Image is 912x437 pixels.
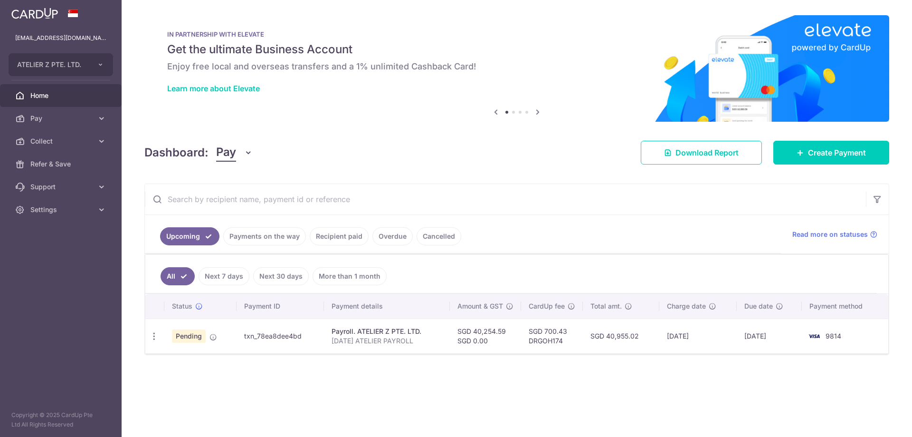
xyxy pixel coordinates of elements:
[30,159,93,169] span: Refer & Save
[675,147,739,158] span: Download Report
[167,42,866,57] h5: Get the ultimate Business Account
[313,267,387,285] a: More than 1 month
[826,332,841,340] span: 9814
[17,60,87,69] span: ATELIER Z PTE. LTD.
[792,230,877,239] a: Read more on statuses
[805,330,824,342] img: Bank Card
[30,182,93,192] span: Support
[583,319,659,353] td: SGD 40,955.02
[802,294,888,319] th: Payment method
[30,205,93,214] span: Settings
[529,301,565,311] span: CardUp fee
[737,319,802,353] td: [DATE]
[11,8,58,19] img: CardUp
[144,144,209,161] h4: Dashboard:
[744,301,773,311] span: Due date
[792,230,868,239] span: Read more on statuses
[145,184,866,214] input: Search by recipient name, payment id or reference
[659,319,737,353] td: [DATE]
[237,294,324,319] th: Payment ID
[521,319,583,353] td: SGD 700.43 DRGOH174
[417,227,461,245] a: Cancelled
[808,147,866,158] span: Create Payment
[167,30,866,38] p: IN PARTNERSHIP WITH ELEVATE
[172,330,206,343] span: Pending
[172,301,192,311] span: Status
[223,227,306,245] a: Payments on the way
[160,227,219,245] a: Upcoming
[216,144,236,162] span: Pay
[324,294,450,319] th: Payment details
[167,61,866,72] h6: Enjoy free local and overseas transfers and a 1% unlimited Cashback Card!
[237,319,324,353] td: txn_78ea8dee4bd
[216,144,253,162] button: Pay
[851,408,902,432] iframe: Opens a widget where you can find more information
[667,301,706,311] span: Charge date
[590,301,622,311] span: Total amt.
[30,91,93,100] span: Home
[310,227,369,245] a: Recipient paid
[30,114,93,123] span: Pay
[161,267,195,285] a: All
[167,84,260,93] a: Learn more about Elevate
[144,15,889,122] img: Renovation banner
[457,301,503,311] span: Amount & GST
[199,267,249,285] a: Next 7 days
[30,136,93,146] span: Collect
[372,227,413,245] a: Overdue
[641,141,762,165] a: Download Report
[253,267,309,285] a: Next 30 days
[15,33,106,43] p: [EMAIL_ADDRESS][DOMAIN_NAME]
[332,336,442,346] p: [DATE] ATELIER PAYROLL
[450,319,521,353] td: SGD 40,254.59 SGD 0.00
[332,327,442,336] div: Payroll. ATELIER Z PTE. LTD.
[773,141,889,165] a: Create Payment
[9,53,113,76] button: ATELIER Z PTE. LTD.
